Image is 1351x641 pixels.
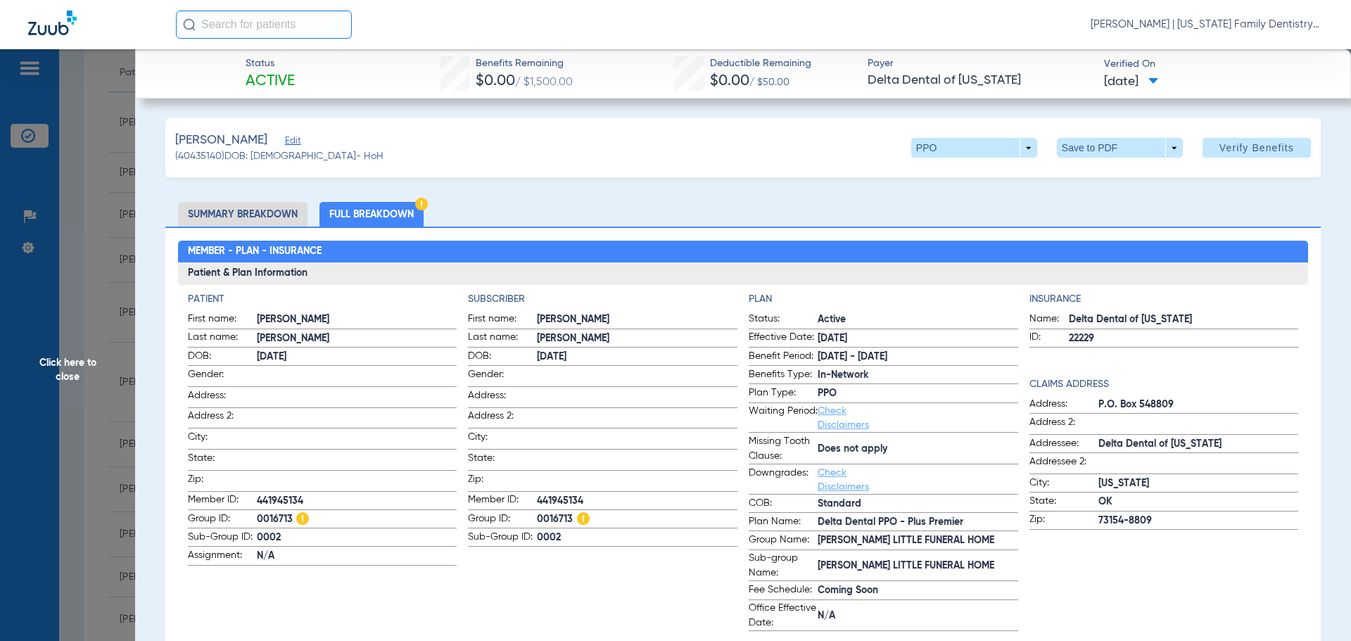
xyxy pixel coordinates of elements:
img: Zuub Logo [28,11,77,35]
span: Address: [1029,397,1098,414]
span: Gender: [188,367,257,386]
span: Zip: [188,472,257,491]
span: Group ID: [188,512,257,528]
span: / $50.00 [749,77,789,87]
span: Assignment: [188,548,257,565]
span: [PERSON_NAME] LITTLE FUNERAL HOME [818,559,1018,573]
a: Check Disclaimers [818,468,869,492]
h4: Plan [749,292,1018,307]
span: Edit [285,136,298,149]
span: Address 2: [1029,415,1098,434]
span: Last name: [188,330,257,347]
span: Waiting Period: [749,404,818,432]
span: Downgrades: [749,466,818,494]
h4: Insurance [1029,292,1299,307]
h3: Patient & Plan Information [178,262,1309,285]
span: / $1,500.00 [515,77,573,88]
span: Verified On [1104,57,1328,72]
span: OK [1098,495,1299,509]
span: [PERSON_NAME] LITTLE FUNERAL HOME [818,533,1018,548]
span: Fee Schedule: [749,583,818,599]
span: $0.00 [710,74,749,89]
span: First name: [468,312,537,329]
span: Member ID: [188,493,257,509]
span: (40435140) DOB: [DEMOGRAPHIC_DATA] - HoH [175,149,383,164]
span: Last name: [468,330,537,347]
span: Sub-Group ID: [468,530,537,547]
img: Hazard [296,512,309,525]
li: Summary Breakdown [178,202,307,227]
span: Address 2: [468,409,537,428]
h4: Patient [188,292,457,307]
span: Active [246,72,295,91]
input: Search for patients [176,11,352,39]
span: [PERSON_NAME] | [US_STATE] Family Dentistry [1091,18,1323,32]
span: Name: [1029,312,1069,329]
span: N/A [818,609,1018,623]
span: Addressee 2: [1029,455,1098,474]
span: State: [468,451,537,470]
span: [PERSON_NAME] [537,331,737,346]
span: Status [246,56,295,71]
span: Benefit Period: [749,349,818,366]
span: [PERSON_NAME] [537,312,737,327]
span: Delta Dental PPO - Plus Premier [818,515,1018,530]
span: [PERSON_NAME] [257,312,457,327]
span: Office Effective Date: [749,601,818,630]
span: Gender: [468,367,537,386]
span: N/A [257,549,457,564]
span: Sub-group Name: [749,551,818,580]
h4: Subscriber [468,292,737,307]
span: Verify Benefits [1219,142,1294,153]
span: $0.00 [476,74,515,89]
span: Delta Dental of [US_STATE] [1069,312,1299,327]
span: Delta Dental of [US_STATE] [868,72,1092,89]
span: Plan Type: [749,386,818,402]
span: Deductible Remaining [710,56,811,71]
span: 0002 [537,531,737,545]
a: Check Disclaimers [818,406,869,430]
span: Status: [749,312,818,329]
span: 22229 [1069,331,1299,346]
h2: Member - Plan - Insurance [178,241,1309,263]
span: [US_STATE] [1098,476,1299,491]
button: Verify Benefits [1203,138,1311,158]
span: [PERSON_NAME] [257,331,457,346]
span: 441945134 [257,494,457,509]
span: Payer [868,56,1092,71]
span: Zip: [1029,512,1098,529]
span: DOB: [188,349,257,366]
span: ID: [1029,330,1069,347]
span: 0002 [257,531,457,545]
span: Delta Dental of [US_STATE] [1098,437,1299,452]
span: [DATE] [257,350,457,364]
span: City: [188,430,257,449]
span: Does not apply [818,442,1018,457]
span: 441945134 [537,494,737,509]
span: Addressee: [1029,436,1098,453]
span: Benefits Type: [749,367,818,384]
span: 73154-8809 [1098,514,1299,528]
span: [DATE] [818,331,1018,346]
span: P.O. Box 548809 [1098,398,1299,412]
div: Chat Widget [1281,573,1351,641]
h4: Claims Address [1029,377,1299,392]
span: 0016713 [537,512,737,527]
span: [DATE] [537,350,737,364]
span: Effective Date: [749,330,818,347]
span: [DATE] [1104,73,1158,91]
span: Standard [818,497,1018,512]
span: Member ID: [468,493,537,509]
button: Save to PDF [1057,138,1183,158]
span: [PERSON_NAME] [175,132,267,149]
span: First name: [188,312,257,329]
span: PPO [818,386,1018,401]
span: 0016713 [257,512,457,527]
span: Group ID: [468,512,537,528]
img: Search Icon [183,18,196,31]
